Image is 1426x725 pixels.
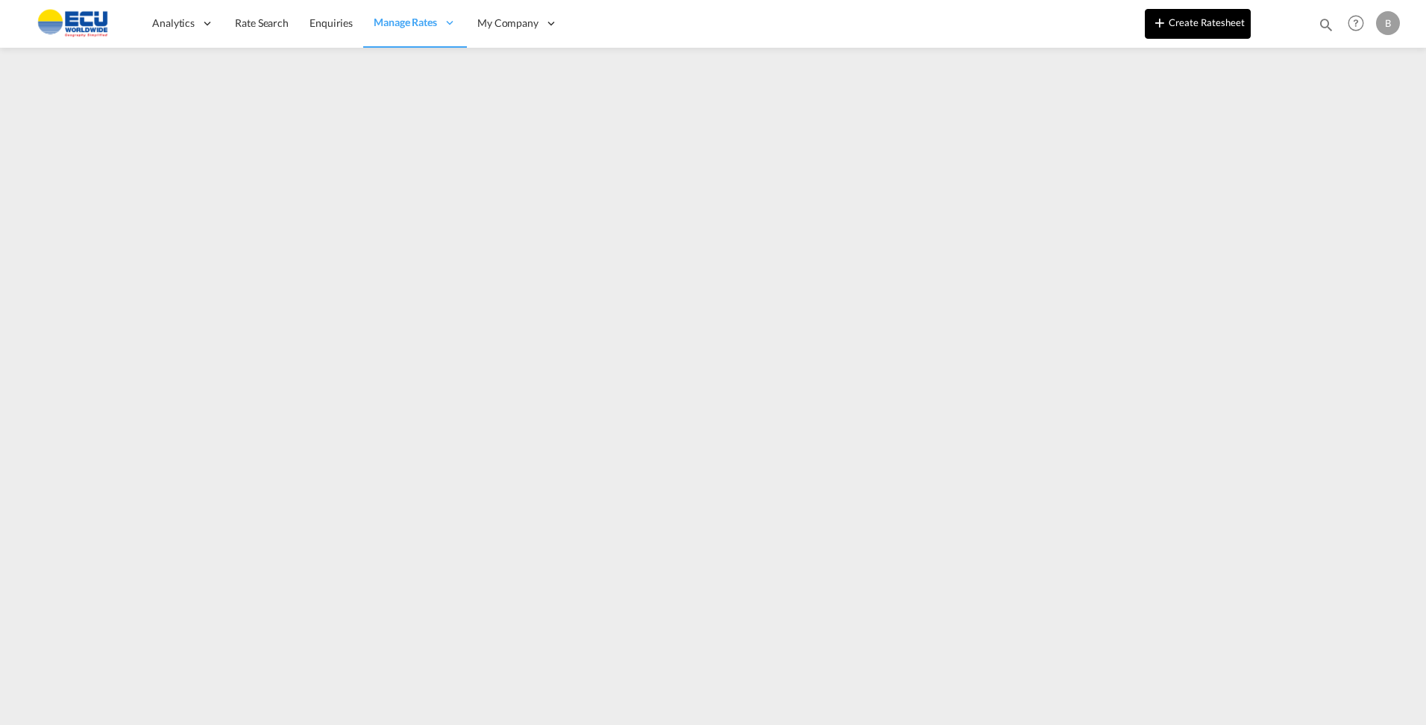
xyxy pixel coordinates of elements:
img: 6cccb1402a9411edb762cf9624ab9cda.png [22,7,123,40]
div: icon-magnify [1318,16,1334,39]
span: My Company [477,16,538,31]
span: Manage Rates [374,15,437,30]
button: icon-plus 400-fgCreate Ratesheet [1145,9,1251,39]
div: B [1376,11,1400,35]
span: Enquiries [310,16,353,29]
span: Analytics [152,16,195,31]
span: Rate Search [235,16,289,29]
md-icon: icon-plus 400-fg [1151,13,1169,31]
md-icon: icon-magnify [1318,16,1334,33]
span: Help [1343,10,1369,36]
div: Help [1343,10,1376,37]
